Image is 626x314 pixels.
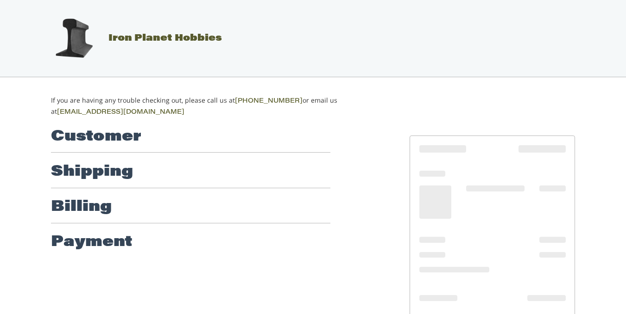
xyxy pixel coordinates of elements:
[57,109,184,116] a: [EMAIL_ADDRESS][DOMAIN_NAME]
[51,95,367,117] p: If you are having any trouble checking out, please call us at or email us at
[41,34,222,43] a: Iron Planet Hobbies
[108,34,222,43] span: Iron Planet Hobbies
[51,163,133,181] h2: Shipping
[235,98,303,105] a: [PHONE_NUMBER]
[51,233,133,252] h2: Payment
[51,128,141,146] h2: Customer
[51,15,97,62] img: Iron Planet Hobbies
[51,198,112,216] h2: Billing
